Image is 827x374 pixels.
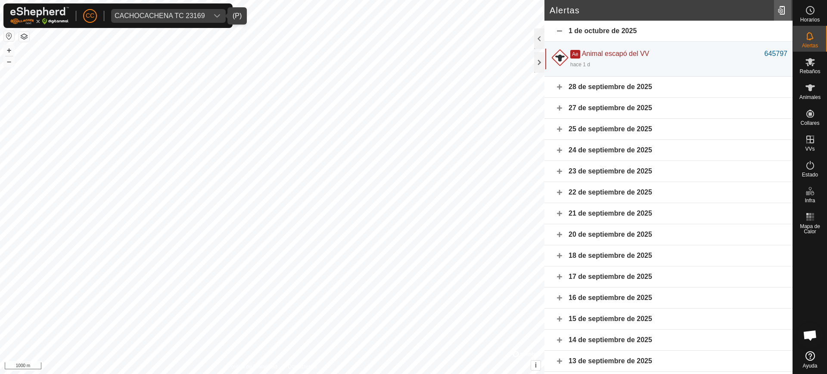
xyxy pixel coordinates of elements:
[544,140,793,161] div: 24 de septiembre de 2025
[544,245,793,266] div: 18 de septiembre de 2025
[795,224,825,234] span: Mapa de Calor
[288,363,317,371] a: Contáctenos
[803,363,818,368] span: Ayuda
[544,351,793,372] div: 13 de septiembre de 2025
[86,11,94,20] span: CC
[797,322,823,348] div: Chat abierto
[544,77,793,98] div: 28 de septiembre de 2025
[570,50,580,59] span: Ae
[535,362,537,369] span: i
[799,69,820,74] span: Rebaños
[765,49,787,59] div: 645797
[799,95,821,100] span: Animales
[208,9,226,23] div: dropdown trigger
[4,56,14,67] button: –
[570,61,590,68] div: hace 1 d
[544,330,793,351] div: 14 de septiembre de 2025
[111,9,208,23] span: CACHOCACHENA TC 23169
[4,31,14,41] button: Restablecer Mapa
[10,7,69,25] img: Logo Gallagher
[544,309,793,330] div: 15 de septiembre de 2025
[582,50,650,57] span: Animal escapó del VV
[550,5,774,15] h2: Alertas
[802,43,818,48] span: Alertas
[19,31,29,42] button: Capas del Mapa
[805,198,815,203] span: Infra
[544,266,793,287] div: 17 de septiembre de 2025
[531,361,541,370] button: i
[544,21,793,42] div: 1 de octubre de 2025
[4,45,14,56] button: +
[544,287,793,309] div: 16 de septiembre de 2025
[544,224,793,245] div: 20 de septiembre de 2025
[544,203,793,224] div: 21 de septiembre de 2025
[544,182,793,203] div: 22 de septiembre de 2025
[805,146,815,151] span: VVs
[544,161,793,182] div: 23 de septiembre de 2025
[800,121,819,126] span: Collares
[802,172,818,177] span: Estado
[544,98,793,119] div: 27 de septiembre de 2025
[115,12,205,19] div: CACHOCACHENA TC 23169
[800,17,820,22] span: Horarios
[544,119,793,140] div: 25 de septiembre de 2025
[228,363,277,371] a: Política de Privacidad
[793,348,827,372] a: Ayuda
